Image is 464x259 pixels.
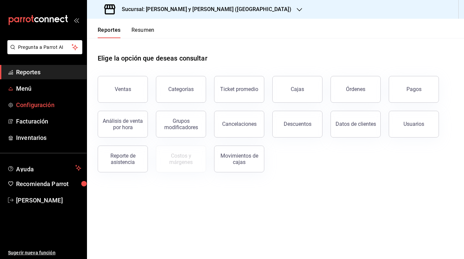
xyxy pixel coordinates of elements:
div: Categorías [168,86,194,92]
div: Movimientos de cajas [218,153,260,165]
span: Sugerir nueva función [8,249,81,256]
button: Reportes [98,27,121,38]
button: Ventas [98,76,148,103]
div: Descuentos [284,121,311,127]
div: Ventas [115,86,131,92]
button: Pagos [389,76,439,103]
button: Usuarios [389,111,439,138]
div: Cajas [291,86,304,92]
span: Menú [16,84,81,93]
div: navigation tabs [98,27,155,38]
button: Ticket promedio [214,76,264,103]
div: Ticket promedio [220,86,258,92]
div: Pagos [406,86,422,92]
button: Resumen [131,27,155,38]
span: Configuración [16,100,81,109]
button: Análisis de venta por hora [98,111,148,138]
span: Recomienda Parrot [16,179,81,188]
button: Categorías [156,76,206,103]
h3: Sucursal: [PERSON_NAME] y [PERSON_NAME] ([GEOGRAPHIC_DATA]) [116,5,291,13]
button: Grupos modificadores [156,111,206,138]
span: Pregunta a Parrot AI [18,44,72,51]
div: Análisis de venta por hora [102,118,144,131]
button: Órdenes [331,76,381,103]
button: Contrata inventarios para ver este reporte [156,146,206,172]
button: Descuentos [272,111,322,138]
div: Reporte de asistencia [102,153,144,165]
button: Cajas [272,76,322,103]
button: Movimientos de cajas [214,146,264,172]
h1: Elige la opción que deseas consultar [98,53,207,63]
button: Datos de clientes [331,111,381,138]
div: Cancelaciones [222,121,257,127]
button: open_drawer_menu [74,17,79,23]
div: Usuarios [403,121,424,127]
button: Cancelaciones [214,111,264,138]
div: Costos y márgenes [160,153,202,165]
div: Órdenes [346,86,365,92]
span: Facturación [16,117,81,126]
button: Reporte de asistencia [98,146,148,172]
div: Grupos modificadores [160,118,202,131]
button: Pregunta a Parrot AI [7,40,82,54]
span: Ayuda [16,164,73,172]
span: [PERSON_NAME] [16,196,81,205]
span: Reportes [16,68,81,77]
a: Pregunta a Parrot AI [5,49,82,56]
span: Inventarios [16,133,81,142]
div: Datos de clientes [336,121,376,127]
